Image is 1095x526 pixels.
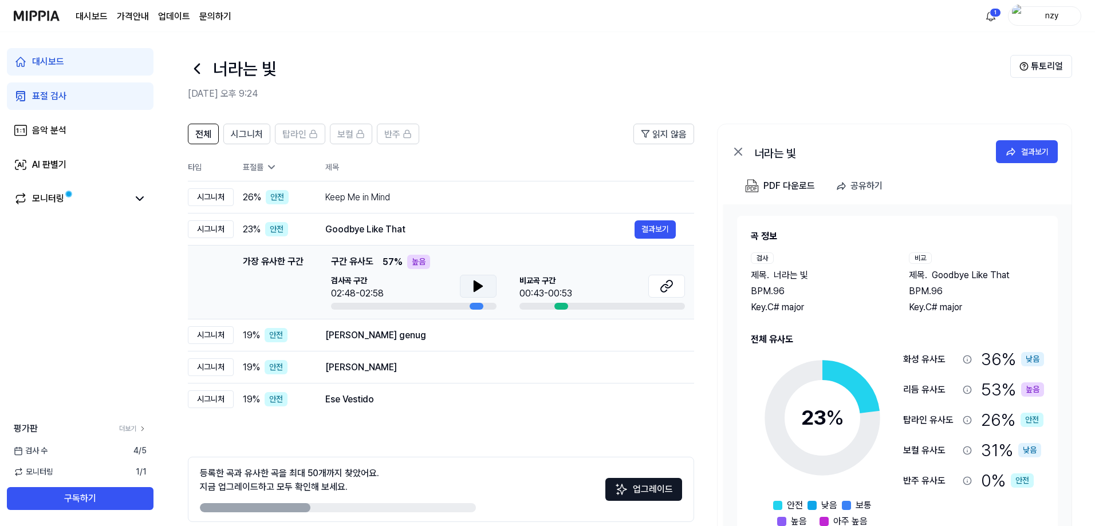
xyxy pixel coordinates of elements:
[615,483,628,496] img: Sparkles
[7,82,153,110] a: 표절 검사
[32,158,66,172] div: AI 판별기
[831,175,892,197] button: 공유하기
[909,284,1044,298] div: BPM. 96
[325,153,694,181] th: 제목
[787,499,803,512] span: 안전
[519,287,572,300] div: 00:43-00:53
[996,140,1058,163] button: 결과보기
[265,392,287,406] div: 안전
[243,255,304,310] div: 가장 유사한 구간
[981,468,1034,493] div: 0 %
[519,275,572,287] span: 비교곡 구간
[745,179,759,193] img: PDF Download
[605,488,682,499] a: Sparkles업그레이드
[14,422,38,436] span: 평가판
[7,487,153,510] button: 구독하기
[743,175,817,197] button: PDF 다운로드
[14,466,53,478] span: 모니터링
[7,117,153,144] a: 음악 분석
[265,328,287,342] div: 안전
[1021,413,1043,427] div: 안전
[282,128,306,141] span: 탑라인
[325,191,676,204] div: Keep Me in Mind
[909,252,932,264] div: 비교
[801,402,844,433] div: 23
[903,383,958,397] div: 리듬 유사도
[1021,382,1044,397] div: 높음
[14,445,48,457] span: 검사 수
[243,191,261,204] span: 26 %
[136,466,147,478] span: 1 / 1
[909,300,1044,314] div: Key. C# major
[188,188,234,206] div: 시그니처
[826,405,844,430] span: %
[223,124,270,144] button: 시그니처
[981,407,1043,433] div: 26 %
[984,9,998,23] img: 알림
[337,128,353,141] span: 보컬
[265,360,287,374] div: 안전
[1011,473,1034,488] div: 안전
[605,478,682,501] button: 업그레이드
[903,474,958,488] div: 반주 유사도
[1010,55,1072,78] button: 튜토리얼
[243,223,261,236] span: 23 %
[32,192,64,205] div: 모니터링
[32,124,66,137] div: 음악 분석
[909,268,927,282] span: 제목 .
[119,424,147,434] a: 더보기
[1021,145,1049,158] div: 결과보기
[763,179,815,193] div: PDF 다운로드
[384,128,400,141] span: 반주
[330,124,372,144] button: 보컬
[981,377,1044,402] div: 53 %
[32,89,66,103] div: 표절 검사
[158,10,190,23] a: 업데이트
[652,128,687,141] span: 읽지 않음
[903,444,958,457] div: 보컬 유사도
[231,128,263,141] span: 시그니처
[76,10,108,23] a: 대시보드
[751,284,886,298] div: BPM. 96
[7,151,153,179] a: AI 판별기
[751,333,1044,346] h2: 전체 유사도
[7,48,153,76] a: 대시보드
[751,252,774,264] div: 검사
[265,222,288,236] div: 안전
[117,10,149,23] a: 가격안내
[199,10,231,23] a: 문의하기
[981,346,1044,372] div: 36 %
[243,329,260,342] span: 19 %
[981,437,1041,463] div: 31 %
[1019,62,1029,71] img: Help
[990,8,1001,17] div: 1
[1008,6,1081,26] button: profilenzy
[331,255,373,269] span: 구간 유사도
[751,300,886,314] div: Key. C# major
[903,413,958,427] div: 탑라인 유사도
[200,466,379,494] div: 등록한 곡과 유사한 곡을 최대 50개까지 찾았어요. 지금 업그레이드하고 모두 확인해 보세요.
[188,390,234,408] div: 시그니처
[1018,443,1041,457] div: 낮음
[982,7,1000,25] button: 알림1
[188,87,1010,101] h2: [DATE] 오후 9:24
[821,499,837,512] span: 낮음
[188,124,219,144] button: 전체
[188,220,234,238] div: 시그니처
[856,499,872,512] span: 보통
[1029,9,1074,22] div: nzy
[243,361,260,374] span: 19 %
[325,361,676,374] div: [PERSON_NAME]
[774,268,808,282] span: 너라는 빛
[188,326,234,344] div: 시그니처
[751,230,1044,243] h2: 곡 정보
[188,358,234,376] div: 시그니처
[275,124,325,144] button: 탑라인
[14,192,128,205] a: 모니터링
[903,353,958,366] div: 화성 유사도
[1012,5,1026,27] img: profile
[243,161,307,173] div: 표절률
[633,124,694,144] button: 읽지 않음
[1021,352,1044,366] div: 낮음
